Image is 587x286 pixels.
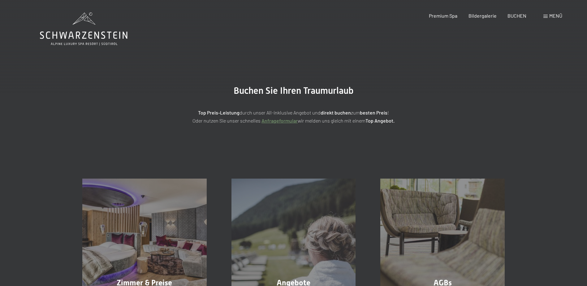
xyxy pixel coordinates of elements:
[549,13,562,19] span: Menü
[429,13,457,19] a: Premium Spa
[365,118,395,123] strong: Top Angebot.
[198,110,240,115] strong: Top Preis-Leistung
[360,110,387,115] strong: besten Preis
[234,85,354,96] span: Buchen Sie Ihren Traumurlaub
[507,13,526,19] a: BUCHEN
[468,13,497,19] a: Bildergalerie
[261,118,298,123] a: Anfrageformular
[139,109,448,124] p: durch unser All-inklusive Angebot und zum ! Oder nutzen Sie unser schnelles wir melden uns gleich...
[321,110,351,115] strong: direkt buchen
